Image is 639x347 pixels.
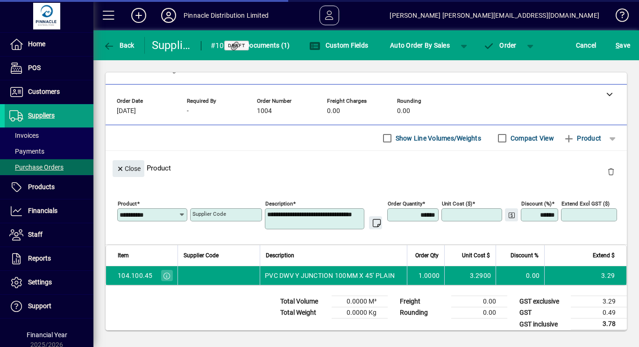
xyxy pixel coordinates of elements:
td: 3.78 [571,319,627,330]
td: Rounding [395,307,451,319]
span: Item [118,250,129,261]
app-page-header-button: Back [93,37,145,54]
span: 1004 [257,107,272,115]
span: Home [28,40,45,48]
button: Close [113,160,144,177]
a: Knowledge Base [609,2,627,32]
mat-label: Product [118,200,137,207]
div: 104.100.45 [118,271,153,280]
mat-label: Order Quantity [388,200,422,207]
td: Total Volume [276,296,332,307]
td: 1.0000 [407,266,444,285]
div: Product [106,151,627,185]
span: Custom Fields [309,42,368,49]
button: Back [101,37,137,54]
button: Custom Fields [307,37,370,54]
span: 0.00 [397,107,410,115]
td: 3.29 [544,266,626,285]
a: Settings [5,271,93,294]
td: GST [515,307,571,319]
td: 3.29 [571,296,627,307]
span: Settings [28,278,52,286]
a: POS [5,57,93,80]
a: Home [5,33,93,56]
span: Payments [9,148,44,155]
span: Product [563,131,601,146]
mat-label: Description [265,200,293,207]
td: 0.0000 M³ [332,296,388,307]
a: Customers [5,80,93,104]
a: Invoices [5,127,93,143]
span: Purchase Orders [9,163,64,171]
span: Cancel [576,38,596,53]
span: - [187,107,189,115]
button: Order [479,37,521,54]
button: Product [559,130,606,147]
td: 0.00 [496,266,544,285]
mat-label: Supplier Code [192,211,226,217]
td: 0.49 [571,307,627,319]
td: GST exclusive [515,296,571,307]
a: Products [5,176,93,199]
span: Auto Order By Sales [390,38,450,53]
span: Order [483,42,517,49]
a: Financials [5,199,93,223]
td: 0.00 [451,307,507,319]
a: Reports [5,247,93,270]
td: Freight [395,296,451,307]
span: PVC DWV Y JUNCTION 100MM X 45' PLAIN [265,271,395,280]
button: Add [124,7,154,24]
mat-label: Unit Cost ($) [442,200,472,207]
span: Staff [28,231,43,238]
td: Total Weight [276,307,332,319]
a: Staff [5,223,93,247]
mat-label: Extend excl GST ($) [561,200,610,207]
span: Suppliers [28,112,55,119]
span: Extend $ [593,250,615,261]
div: #1004 [211,38,229,53]
td: 3.2900 [444,266,496,285]
span: Support [28,302,51,310]
span: Financials [28,207,57,214]
span: Supplier Code [184,250,219,261]
span: Close [116,161,141,177]
button: Save [613,37,632,54]
span: Financial Year [27,331,67,339]
button: Profile [154,7,184,24]
button: Change Price Levels [505,208,518,221]
td: GST inclusive [515,319,571,330]
mat-label: Discount (%) [521,200,552,207]
td: 0.00 [451,296,507,307]
td: 0.0000 Kg [332,307,388,319]
button: Cancel [574,37,599,54]
a: Support [5,295,93,318]
div: [PERSON_NAME] [PERSON_NAME][EMAIL_ADDRESS][DOMAIN_NAME] [390,8,599,23]
span: Invoices [9,132,39,139]
span: Reports [28,255,51,262]
a: Purchase Orders [5,159,93,175]
span: Description [266,250,294,261]
button: Auto Order By Sales [385,37,454,54]
span: Unit Cost $ [462,250,490,261]
label: Compact View [509,134,554,143]
button: Delete [600,160,622,183]
span: Order Qty [415,250,439,261]
span: POS [28,64,41,71]
span: Documents (1) [229,42,290,49]
div: Pinnacle Distribution Limited [184,8,269,23]
span: Customers [28,88,60,95]
app-page-header-button: Close [110,164,147,172]
button: Documents (1) [227,37,292,54]
span: Discount % [511,250,539,261]
app-page-header-button: Delete [600,167,622,176]
label: Show Line Volumes/Weights [394,134,481,143]
span: ave [616,38,630,53]
span: S [616,42,619,49]
div: Supplier Purchase Order [152,38,192,53]
span: 0.00 [327,107,340,115]
span: [DATE] [117,107,136,115]
a: Payments [5,143,93,159]
span: Back [103,42,135,49]
span: Products [28,183,55,191]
